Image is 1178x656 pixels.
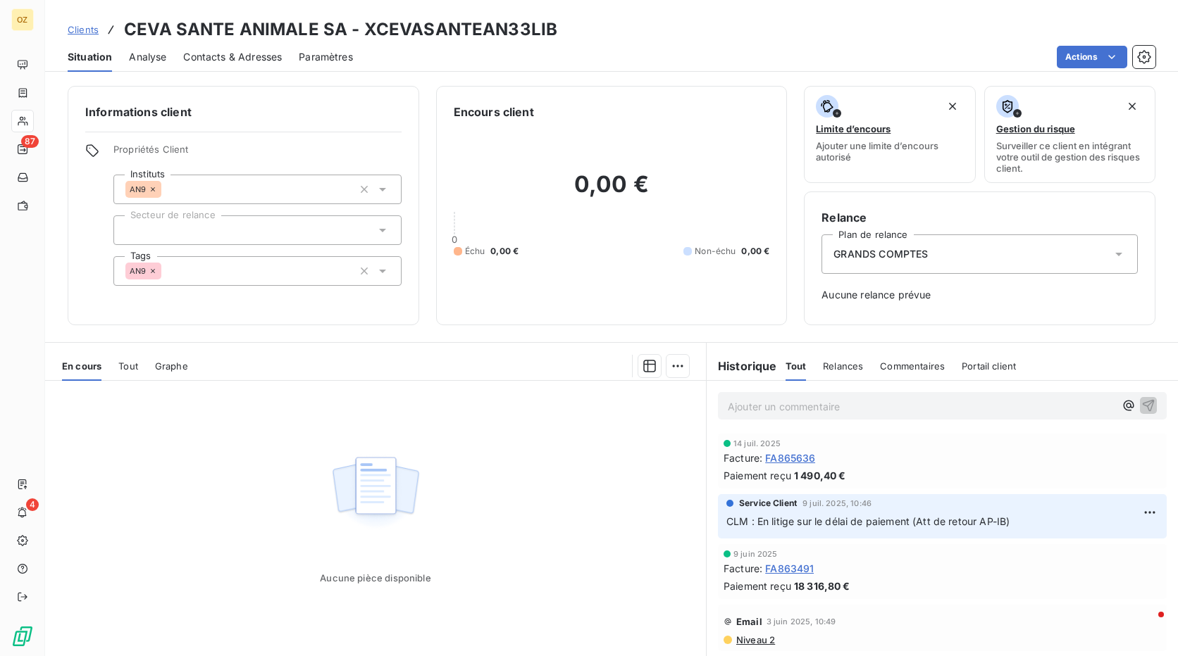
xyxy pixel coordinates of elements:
span: Commentaires [880,360,945,372]
span: 87 [21,135,39,148]
h3: CEVA SANTE ANIMALE SA - XCEVASANTEAN33LIB [124,17,557,42]
h6: Relance [821,209,1138,226]
span: 0,00 € [490,245,519,258]
span: Graphe [155,360,188,372]
span: Paramètres [299,50,353,64]
span: Paiement reçu [724,579,791,593]
span: GRANDS COMPTES [833,247,928,261]
span: 9 juin 2025 [733,550,778,558]
span: Niveau 2 [735,634,775,645]
span: 3 juin 2025, 10:49 [767,617,836,626]
span: Analyse [129,50,166,64]
span: Clients [68,24,99,35]
span: Service Client [739,497,797,510]
span: Situation [68,50,112,64]
span: AN9 [130,267,146,275]
span: 18 316,80 € [794,579,850,593]
h6: Historique [707,358,777,374]
span: Surveiller ce client en intégrant votre outil de gestion des risques client. [996,140,1143,174]
span: Paiement reçu [724,468,791,483]
span: 14 juil. 2025 [733,439,781,448]
span: Relances [823,360,863,372]
span: Facture : [724,561,762,576]
span: 9 juil. 2025, 10:46 [802,499,872,507]
div: OZ [11,8,34,31]
span: 0,00 € [741,245,769,258]
span: 4 [26,498,39,511]
span: Aucune relance prévue [821,288,1138,302]
input: Ajouter une valeur [161,183,173,196]
span: Propriétés Client [113,144,402,163]
span: Portail client [962,360,1016,372]
span: Tout [118,360,138,372]
input: Ajouter une valeur [161,265,173,277]
span: 0 [452,234,457,245]
span: 1 490,40 € [794,468,846,483]
button: Gestion du risqueSurveiller ce client en intégrant votre outil de gestion des risques client. [984,86,1155,183]
span: Email [736,616,762,627]
span: CLM : En litige sur le délai de paiement (Att de retour AP-IB) [726,515,1010,527]
button: Actions [1057,46,1127,68]
h6: Encours client [454,103,534,120]
button: Limite d’encoursAjouter une limite d’encours autorisé [804,86,975,183]
span: FA863491 [765,561,814,576]
img: Empty state [330,449,421,536]
iframe: Intercom live chat [1130,608,1164,642]
span: Non-échu [695,245,736,258]
h6: Informations client [85,103,402,120]
img: Logo LeanPay [11,625,34,648]
span: Facture : [724,450,762,465]
span: Échu [465,245,485,258]
span: AN9 [130,185,146,194]
span: En cours [62,360,101,372]
input: Ajouter une valeur [125,224,137,236]
span: FA865636 [765,450,815,465]
span: Ajouter une limite d’encours autorisé [816,140,963,163]
span: Aucune pièce disponible [320,572,430,584]
span: Tout [786,360,807,372]
h2: 0,00 € [454,170,770,213]
span: Contacts & Adresses [183,50,282,64]
span: Limite d’encours [816,123,891,134]
span: Gestion du risque [996,123,1075,134]
a: Clients [68,23,99,37]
